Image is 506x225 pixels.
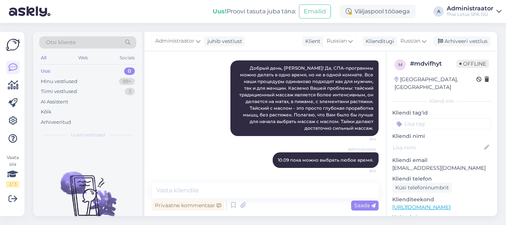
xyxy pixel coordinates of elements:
div: Web [77,53,90,63]
button: Emailid [299,4,331,19]
div: Minu vestlused [41,78,77,85]
p: Kliendi tag'id [392,109,491,117]
span: m [398,62,402,67]
span: 8:14 [349,168,376,174]
div: All [39,53,48,63]
div: juhib vestlust [204,37,242,45]
div: Vaata siia [6,154,19,188]
p: Kliendi telefon [392,175,491,183]
p: Klienditeekond [392,196,491,204]
span: Russian [327,37,347,45]
div: Väljaspool tööaega [340,5,416,18]
span: Otsi kliente [46,39,76,46]
div: Arhiveeri vestlus [433,36,490,46]
div: Küsi telefoninumbrit [392,183,452,193]
img: No chats [33,158,142,225]
span: Offline [456,60,489,68]
div: Arhiveeritud [41,119,71,126]
div: AI Assistent [41,98,68,106]
div: 0 [124,67,135,75]
span: Uued vestlused [71,132,105,138]
span: Saada [354,202,376,209]
div: Kliendi info [392,98,491,105]
span: Administraator [348,146,376,152]
div: # mdvifhyt [410,59,456,68]
p: [EMAIL_ADDRESS][DOMAIN_NAME] [392,164,491,172]
div: [GEOGRAPHIC_DATA], [GEOGRAPHIC_DATA] [395,76,476,91]
span: Russian [400,37,420,45]
img: Askly Logo [6,38,20,52]
span: 8:14 [349,136,376,142]
div: Privaatne kommentaar [152,201,224,211]
p: Kliendi nimi [392,132,491,140]
div: Thai Lotus SPA OÜ [447,11,493,17]
div: Klient [302,37,320,45]
span: Добрый день, [PERSON_NAME]! Да, СПА-программы можно делать в одно время, но не в одной комнате. В... [239,65,374,131]
a: [URL][DOMAIN_NAME] [392,204,450,211]
input: Lisa nimi [393,143,483,152]
input: Lisa tag [392,118,491,129]
div: 2 / 3 [6,181,19,188]
div: 99+ [119,78,135,85]
div: Kõik [41,108,51,116]
div: Uus [41,67,50,75]
b: Uus! [213,8,227,15]
p: Kliendi email [392,156,491,164]
span: Administraator [155,37,194,45]
div: Administraator [447,6,493,11]
div: Tiimi vestlused [41,88,77,95]
p: Vaata edasi ... [392,214,491,220]
a: AdministraatorThai Lotus SPA OÜ [447,6,502,17]
div: Proovi tasuta juba täna: [213,7,296,16]
div: A [433,6,444,17]
span: 10.09 пока можно выбрать любое время. [278,157,373,163]
div: Klienditugi [363,37,394,45]
div: Socials [118,53,136,63]
div: 3 [125,88,135,95]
